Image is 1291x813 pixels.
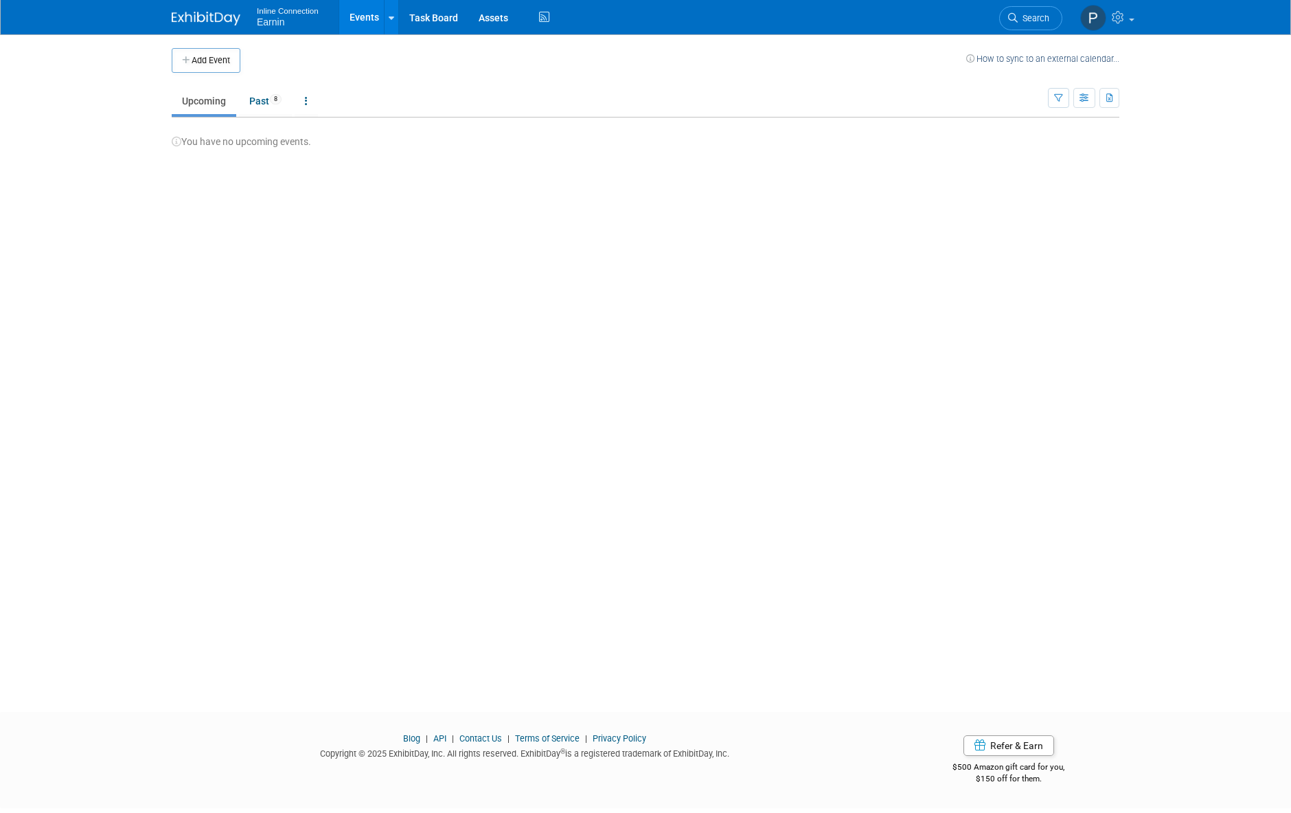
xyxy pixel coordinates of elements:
img: Paul Kelley [1080,5,1106,31]
a: Blog [403,733,420,744]
a: Contact Us [459,733,502,744]
sup: ® [560,748,565,755]
a: How to sync to an external calendar... [966,54,1119,64]
div: $500 Amazon gift card for you, [898,753,1120,784]
img: ExhibitDay [172,12,240,25]
a: Search [999,6,1062,30]
a: Refer & Earn [963,735,1054,756]
span: Earnin [257,16,284,27]
a: Upcoming [172,88,236,114]
span: Search [1018,13,1049,23]
span: | [448,733,457,744]
button: Add Event [172,48,240,73]
a: Terms of Service [515,733,580,744]
div: $150 off for them. [898,773,1120,785]
a: Privacy Policy [593,733,646,744]
span: Inline Connection [257,3,319,17]
div: Copyright © 2025 ExhibitDay, Inc. All rights reserved. ExhibitDay is a registered trademark of Ex... [172,744,878,760]
span: | [422,733,431,744]
a: Past8 [239,88,292,114]
a: API [433,733,446,744]
span: | [504,733,513,744]
span: You have no upcoming events. [172,136,311,147]
span: | [582,733,591,744]
span: 8 [270,94,282,104]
